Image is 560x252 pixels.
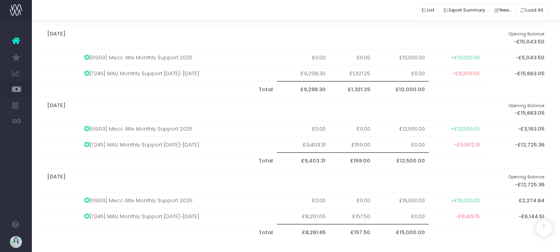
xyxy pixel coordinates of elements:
button: Export Summary [439,4,490,16]
span: +£15,000.00 [451,197,480,205]
td: £0.00 [330,49,374,65]
td: £157.50 [330,208,374,224]
td: £15,000.00 [374,192,429,208]
span: -£8,419.15 [456,213,480,221]
td: £0.00 [374,65,429,81]
td: £10,000.00 [374,49,429,65]
td: £0.00 [330,121,374,137]
td: £12,500.00 [374,121,429,137]
td: [6993] Mecc Alte Monthly Support 2025 [80,49,277,65]
th: -£15,663.05 [484,97,549,121]
td: £8,261.65 [277,208,329,224]
th: [DATE] [43,169,484,193]
th: [DATE] [43,97,484,121]
td: £0.00 [277,49,329,65]
td: £0.00 [277,192,329,208]
button: New... [489,4,516,16]
th: £10,000.00 [374,81,429,97]
th: -£12,725.36 [484,137,549,153]
th: [DATE] [43,26,484,50]
th: -£15,043.50 [484,26,549,50]
span: +£10,000.00 [451,54,480,62]
td: [7245] MAU Monthly Support [DATE]-[DATE] [80,208,277,224]
span: +£12,500.00 [451,125,480,133]
th: Total [80,224,277,240]
th: £157.50 [330,224,374,240]
td: £159.00 [330,137,374,153]
th: Total [80,153,277,169]
th: -£6,144.51 [484,208,549,224]
td: [6993] Mecc Alte Monthly Support 2025 [80,192,277,208]
th: £8,261.65 [277,224,329,240]
button: Load All [515,4,548,16]
th: £159.00 [330,153,374,169]
small: Opening Balance [509,173,545,180]
span: -£10,619.55 [452,70,480,78]
td: £0.00 [374,137,429,153]
td: [6993] Mecc Alte Monthly Support 2025 [80,121,277,137]
th: £1,321.25 [330,81,374,97]
td: £0.00 [330,192,374,208]
img: images/default_profile_image.png [10,236,22,248]
th: £9,403.31 [277,153,329,169]
td: £0.00 [277,121,329,137]
th: £9,298.30 [277,81,329,97]
td: [7245] MAU Monthly Support [DATE]-[DATE] [80,137,277,153]
th: £2,274.64 [484,192,549,208]
th: Total [80,81,277,97]
th: -£12,725.36 [484,169,549,193]
th: £15,000.00 [374,224,429,240]
span: -£9,562.31 [454,141,480,149]
td: £0.00 [374,208,429,224]
th: -£3,163.05 [484,121,549,137]
button: List [417,4,439,16]
th: -£5,043.50 [484,49,549,65]
td: £9,298.30 [277,65,329,81]
td: £1,321.25 [330,65,374,81]
th: -£15,663.05 [484,65,549,81]
td: £9,403.31 [277,137,329,153]
small: Opening Balance [509,102,545,109]
th: £12,500.00 [374,153,429,169]
td: [7245] MAU Monthly Support [DATE]-[DATE] [80,65,277,81]
small: Opening Balance [509,30,545,37]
